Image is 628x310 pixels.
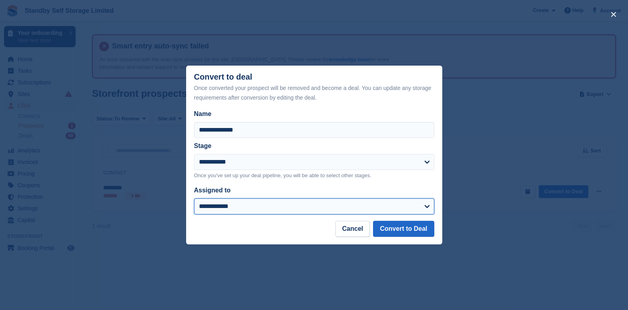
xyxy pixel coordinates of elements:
[607,8,620,21] button: close
[335,221,370,237] button: Cancel
[194,83,434,102] div: Once converted your prospect will be removed and become a deal. You can update any storage requir...
[194,142,212,149] label: Stage
[194,172,434,180] p: Once you've set up your deal pipeline, you will be able to select other stages.
[194,72,434,102] div: Convert to deal
[373,221,434,237] button: Convert to Deal
[194,109,434,119] label: Name
[194,187,231,194] label: Assigned to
